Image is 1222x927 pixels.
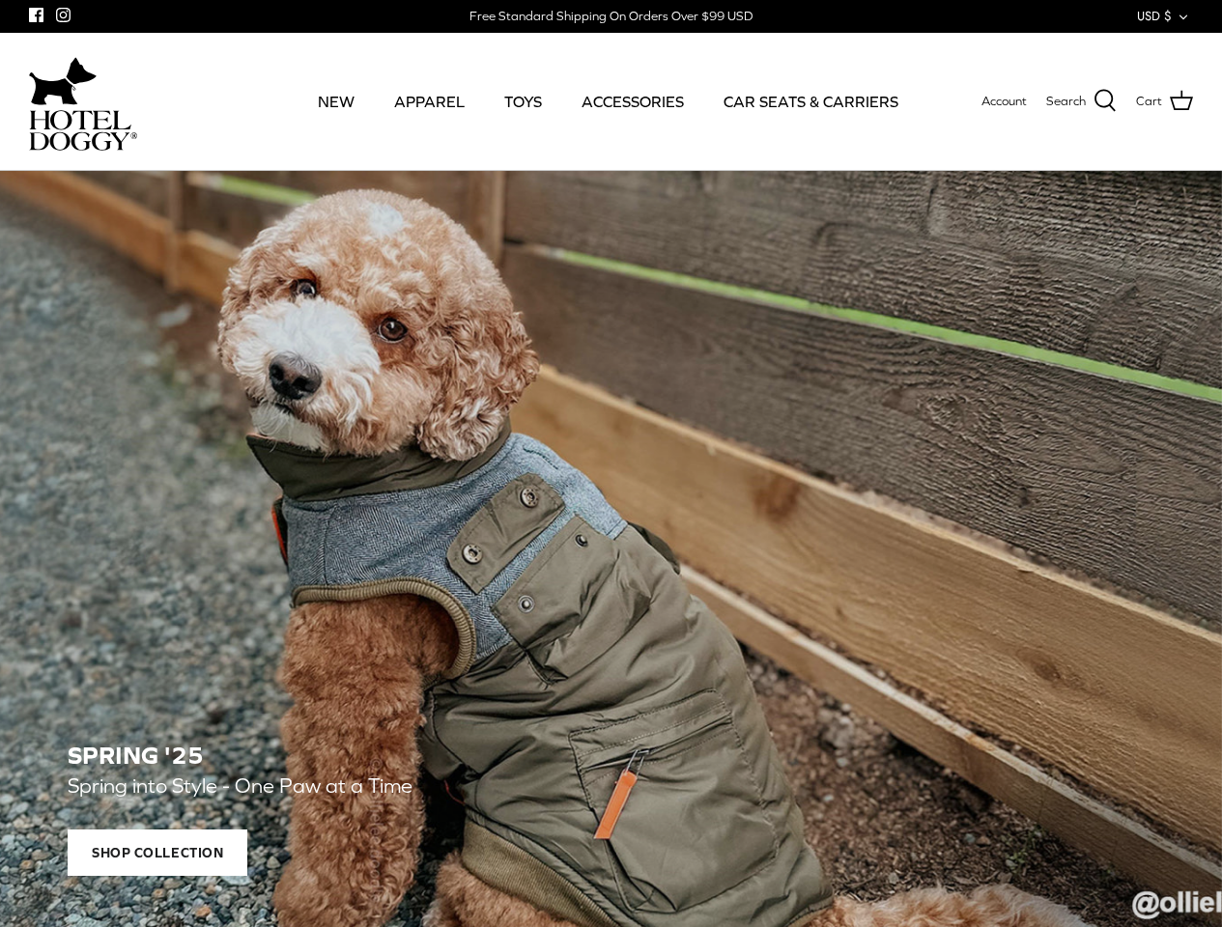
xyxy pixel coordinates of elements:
[981,92,1027,112] a: Account
[287,69,929,134] div: Primary navigation
[29,52,137,151] a: hoteldoggycom
[377,69,482,134] a: APPAREL
[29,8,43,22] a: Facebook
[56,8,71,22] a: Instagram
[29,52,97,110] img: dog-icon.svg
[469,8,753,25] div: Free Standard Shipping On Orders Over $99 USD
[564,69,701,134] a: ACCESSORIES
[1046,92,1086,112] span: Search
[68,770,947,803] p: Spring into Style - One Paw at a Time
[469,2,753,31] a: Free Standard Shipping On Orders Over $99 USD
[1136,89,1193,114] a: Cart
[981,94,1027,108] span: Account
[706,69,916,134] a: CAR SEATS & CARRIERS
[1136,92,1162,112] span: Cart
[1046,89,1117,114] a: Search
[68,742,1154,770] h2: SPRING '25
[68,829,247,876] span: Shop Collection
[29,110,137,151] img: hoteldoggycom
[300,69,372,134] a: NEW
[487,69,559,134] a: TOYS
